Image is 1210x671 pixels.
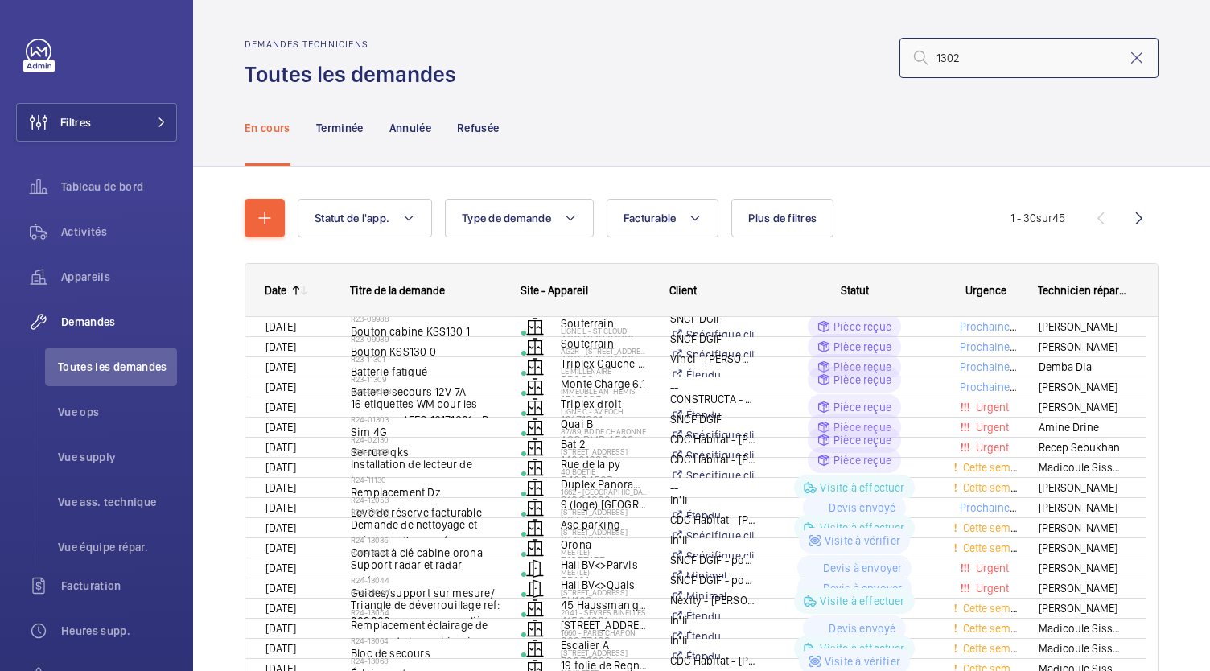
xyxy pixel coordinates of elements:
[607,199,719,237] button: Facturable
[561,628,649,637] p: 1660 - PARIS CHAPON
[61,269,177,285] span: Appareils
[670,632,755,648] p: In'li
[265,421,296,434] span: [DATE]
[561,426,649,436] p: 87/89, bd de Charonne
[670,592,755,608] p: Nexity - [PERSON_NAME]
[670,652,755,669] p: CDC Habitat - [PERSON_NAME]
[561,346,649,356] p: AG2R - [STREET_ADDRESS][PERSON_NAME]
[1039,640,1126,658] span: Madicoule Sissoko
[670,431,755,447] p: CDC Habitat - [PERSON_NAME]
[670,331,755,347] p: SNCF DGIF
[1039,418,1126,437] span: Amine Drine
[1039,579,1126,598] span: [PERSON_NAME]
[457,120,499,136] p: Refusée
[561,386,649,396] p: IMMEUBLE ANTHEMIS
[1039,479,1126,497] span: [PERSON_NAME]
[58,404,177,420] span: Vue ops
[957,320,1039,333] span: Prochaine visite
[265,562,296,574] span: [DATE]
[960,521,1031,534] span: Cette semaine
[670,532,755,548] p: In'li
[624,212,677,224] span: Facturable
[315,212,389,224] span: Statut de l'app.
[1039,459,1126,477] span: Madicoule Sissoko
[1039,358,1126,377] span: Demba Dia
[561,648,649,657] p: [STREET_ADDRESS]
[351,547,500,557] h2: R24-13043
[561,487,649,496] p: 1662 - [GEOGRAPHIC_DATA] 273
[265,461,296,474] span: [DATE]
[61,179,177,195] span: Tableau de bord
[1039,398,1126,417] span: [PERSON_NAME]
[1039,519,1126,537] span: [PERSON_NAME]
[973,441,1009,454] span: Urgent
[973,582,1009,595] span: Urgent
[957,360,1039,373] span: Prochaine visite
[58,539,177,555] span: Vue équipe répar.
[351,386,500,396] h2: R24-00588
[960,541,1031,554] span: Cette semaine
[445,199,594,237] button: Type de demande
[957,340,1039,353] span: Prochaine visite
[1039,620,1126,638] span: Madicoule Sissoko
[833,372,891,388] p: Pièce reçue
[841,284,869,297] span: Statut
[899,38,1159,78] input: Chercher par numéro demande ou de devis
[265,521,296,534] span: [DATE]
[825,653,900,669] p: Visite à vérifier
[58,359,177,375] span: Toutes les demandes
[265,582,296,595] span: [DATE]
[561,467,649,476] p: 40 Boétie
[1036,212,1052,224] span: sur
[1039,499,1126,517] span: [PERSON_NAME]
[265,340,296,353] span: [DATE]
[265,602,296,615] span: [DATE]
[245,39,466,50] h2: Demandes techniciens
[61,578,177,594] span: Facturation
[973,562,1009,574] span: Urgent
[957,381,1039,393] span: Prochaine visite
[60,114,91,130] span: Filtres
[960,481,1031,494] span: Cette semaine
[960,602,1031,615] span: Cette semaine
[670,351,755,367] p: Vinci - [PERSON_NAME][DATE]
[670,451,755,467] p: CDC Habitat - [PERSON_NAME]
[389,120,431,136] p: Annulée
[350,284,445,297] span: Titre de la demande
[521,284,588,297] span: Site - Appareil
[670,411,755,427] p: SNCF DGIF
[561,326,649,335] p: Ligne L - ST CLOUD
[670,552,755,568] p: SNCF DGIF - portes automatiques
[748,212,817,224] span: Plus de filtres
[265,642,296,655] span: [DATE]
[973,401,1009,414] span: Urgent
[561,507,649,517] p: [STREET_ADDRESS]
[61,314,177,330] span: Demandes
[820,593,904,609] p: Visite à effectuer
[731,199,833,237] button: Plus de filtres
[265,381,296,393] span: [DATE]
[1039,539,1126,558] span: [PERSON_NAME]
[960,642,1031,655] span: Cette semaine
[1038,284,1126,297] span: Technicien réparateur
[1039,599,1126,618] span: [PERSON_NAME]
[61,623,177,639] span: Heures supp.
[316,120,364,136] p: Terminée
[561,406,649,416] p: Ligne C - AV FOCH
[1039,318,1126,336] span: [PERSON_NAME]
[265,501,296,514] span: [DATE]
[669,284,697,297] span: Client
[265,441,296,454] span: [DATE]
[351,447,500,456] h2: R24-07430
[265,320,296,333] span: [DATE]
[561,447,649,456] p: [STREET_ADDRESS]
[265,541,296,554] span: [DATE]
[670,512,755,528] p: CDC Habitat - [PERSON_NAME]
[670,492,755,508] p: In'li
[265,622,296,635] span: [DATE]
[973,421,1009,434] span: Urgent
[561,366,649,376] p: LE MILLENAIRE
[265,481,296,494] span: [DATE]
[351,587,500,597] h2: R24-13046
[265,284,286,297] div: Date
